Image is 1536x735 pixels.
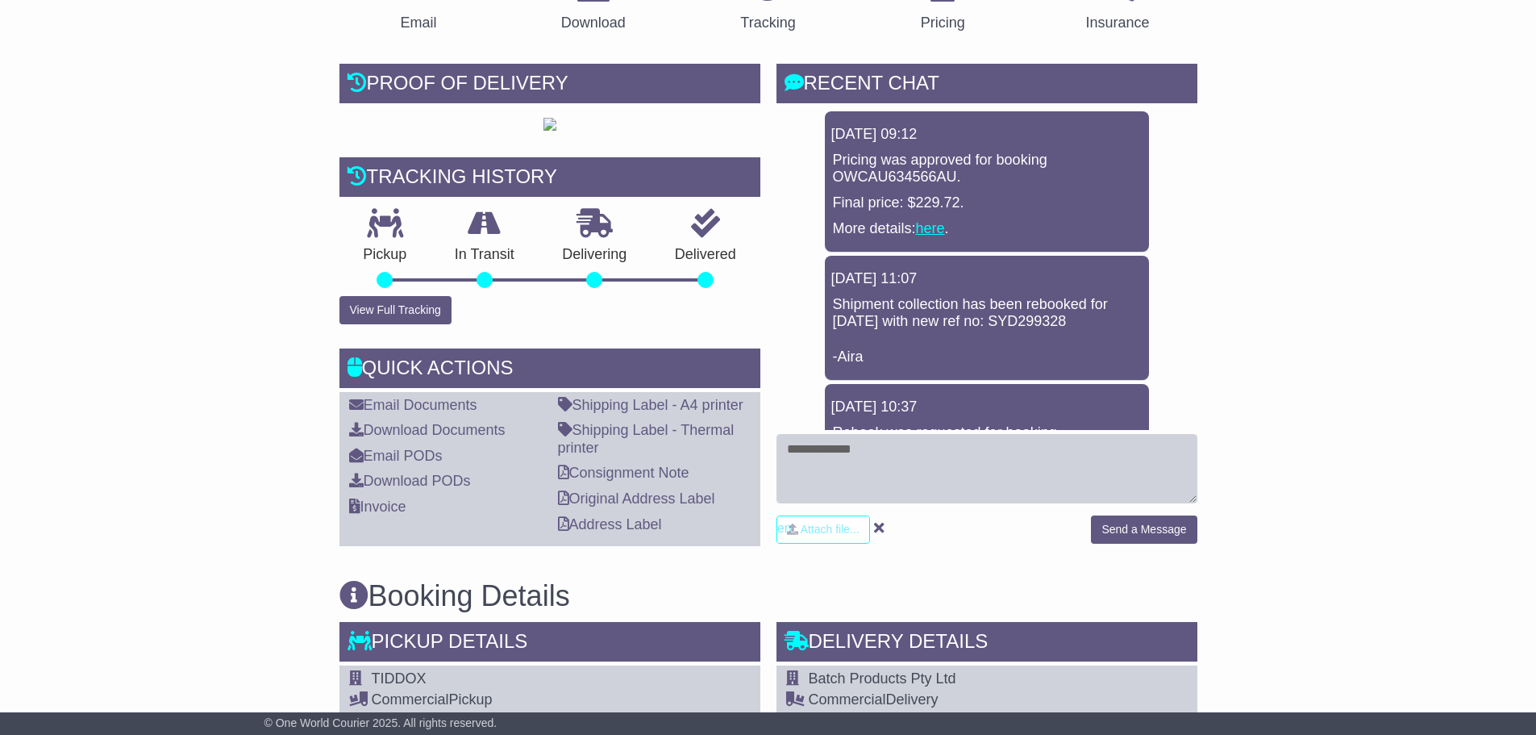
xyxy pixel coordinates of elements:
[558,465,689,481] a: Consignment Note
[1091,516,1197,544] button: Send a Message
[833,220,1141,238] p: More details: .
[431,246,539,264] p: In Transit
[558,422,735,456] a: Shipping Label - Thermal printer
[833,424,1141,459] p: Rebook was requested for booking OWCAU634566AU .
[833,296,1141,365] p: Shipment collection has been rebooked for [DATE] with new ref no: SYD299328 -Aira
[349,473,471,489] a: Download PODs
[349,397,477,413] a: Email Documents
[539,246,651,264] p: Delivering
[349,422,506,438] a: Download Documents
[558,516,662,532] a: Address Label
[543,118,556,131] img: GetPodImage
[921,12,965,34] div: Pricing
[833,152,1141,186] p: Pricing was approved for booking OWCAU634566AU.
[1086,12,1150,34] div: Insurance
[339,296,452,324] button: View Full Tracking
[558,491,715,507] a: Original Address Label
[349,499,406,515] a: Invoice
[264,716,497,729] span: © One World Courier 2025. All rights reserved.
[400,12,436,34] div: Email
[372,670,427,687] span: TIDDOX
[831,270,1143,288] div: [DATE] 11:07
[372,691,449,708] span: Commercial
[776,622,1197,666] div: Delivery Details
[349,448,443,464] a: Email PODs
[339,246,431,264] p: Pickup
[339,64,760,107] div: Proof of Delivery
[809,691,1119,709] div: Delivery
[339,349,760,392] div: Quick Actions
[740,12,795,34] div: Tracking
[651,246,760,264] p: Delivered
[809,670,956,687] span: Batch Products Pty Ltd
[831,126,1143,144] div: [DATE] 09:12
[776,64,1197,107] div: RECENT CHAT
[831,399,1143,416] div: [DATE] 10:37
[809,691,886,708] span: Commercial
[561,12,626,34] div: Download
[339,157,760,201] div: Tracking history
[833,194,1141,212] p: Final price: $229.72.
[372,691,638,709] div: Pickup
[916,220,945,236] a: here
[339,622,760,666] div: Pickup Details
[339,580,1197,612] h3: Booking Details
[558,397,743,413] a: Shipping Label - A4 printer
